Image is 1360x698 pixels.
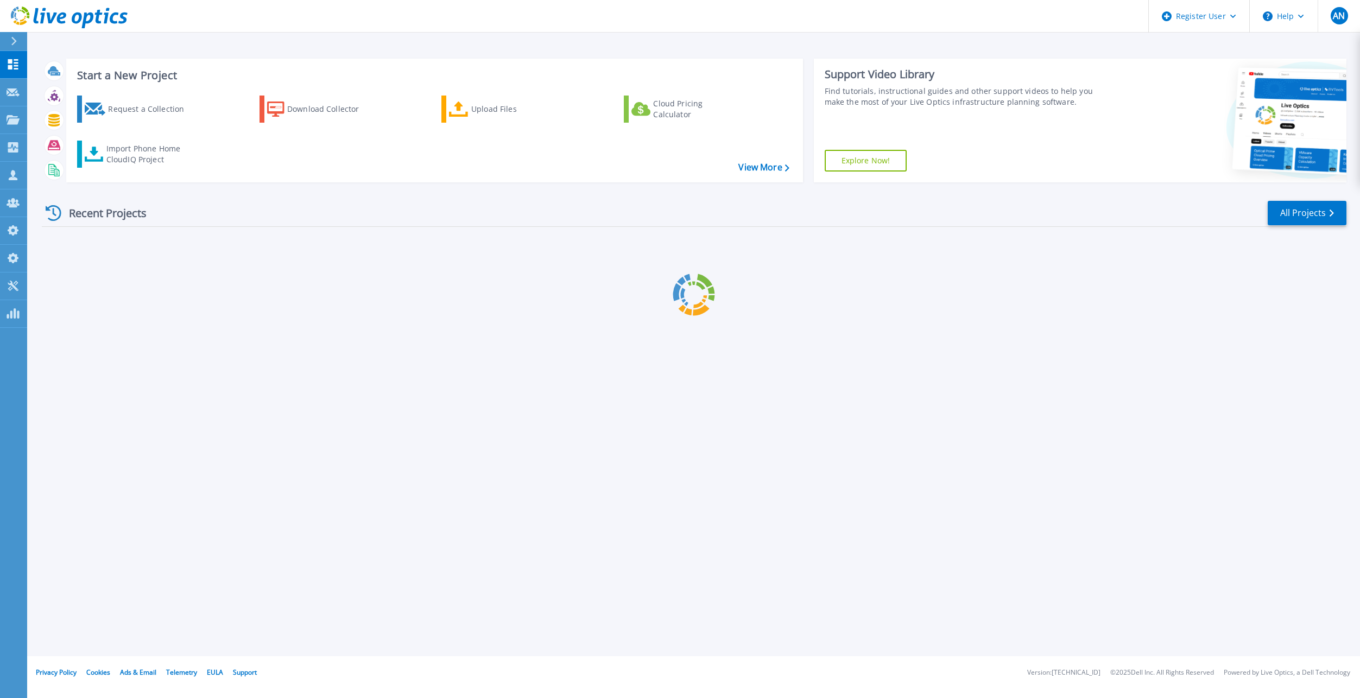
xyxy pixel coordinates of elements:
h3: Start a New Project [77,69,789,81]
a: Support [233,668,257,677]
div: Recent Projects [42,200,161,226]
li: © 2025 Dell Inc. All Rights Reserved [1110,669,1214,676]
span: AN [1333,11,1345,20]
a: Explore Now! [825,150,907,172]
li: Powered by Live Optics, a Dell Technology [1224,669,1350,676]
a: Upload Files [441,96,562,123]
div: Find tutorials, instructional guides and other support videos to help you make the most of your L... [825,86,1100,107]
div: Download Collector [287,98,374,120]
a: Download Collector [260,96,381,123]
div: Cloud Pricing Calculator [653,98,740,120]
div: Support Video Library [825,67,1100,81]
div: Request a Collection [108,98,195,120]
li: Version: [TECHNICAL_ID] [1027,669,1100,676]
a: Cloud Pricing Calculator [624,96,745,123]
a: EULA [207,668,223,677]
div: Upload Files [471,98,558,120]
a: Privacy Policy [36,668,77,677]
a: View More [738,162,789,173]
a: Ads & Email [120,668,156,677]
a: Cookies [86,668,110,677]
a: Telemetry [166,668,197,677]
a: Request a Collection [77,96,198,123]
a: All Projects [1268,201,1346,225]
div: Import Phone Home CloudIQ Project [106,143,191,165]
